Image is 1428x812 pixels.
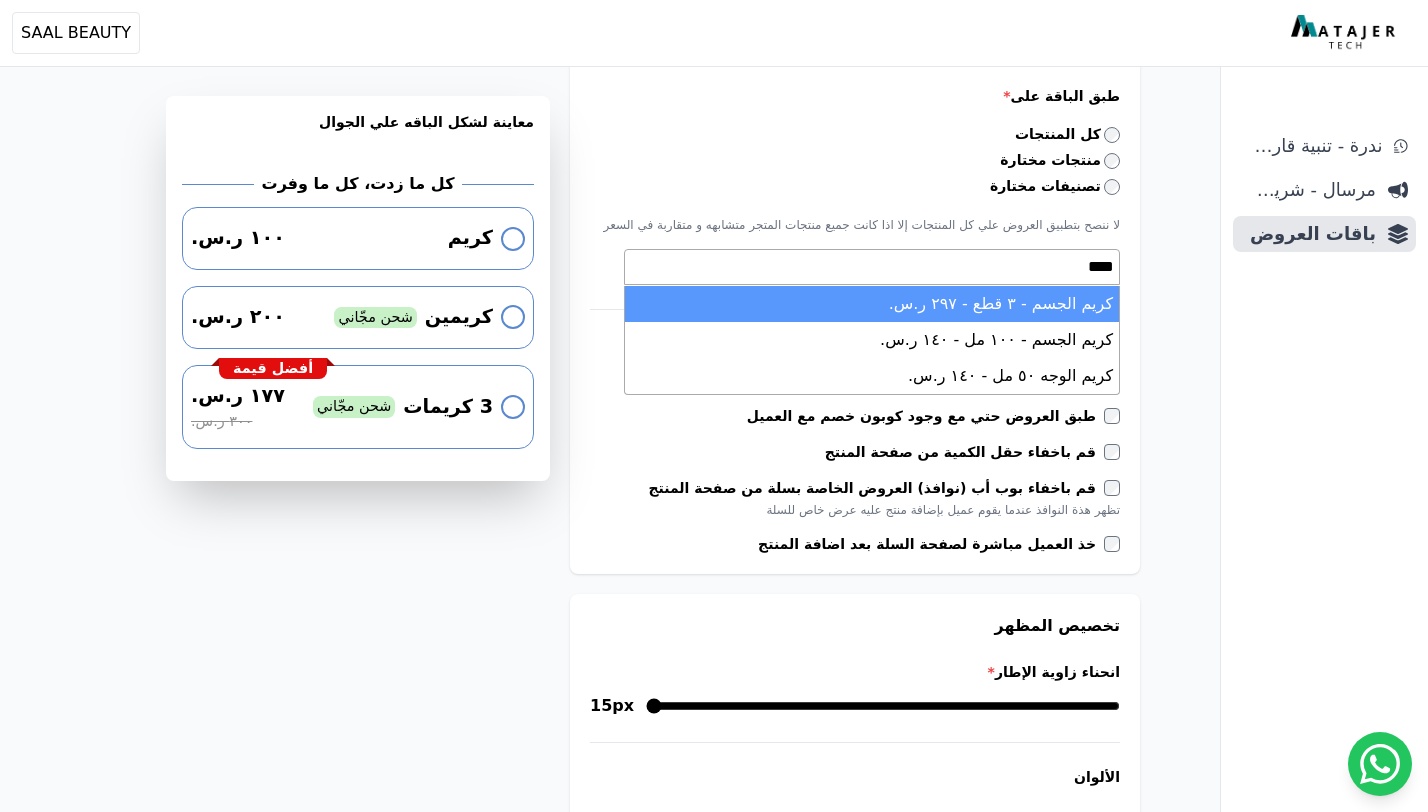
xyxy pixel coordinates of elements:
[590,767,1120,787] h4: الألوان
[590,217,1120,233] p: لا ننصح بتطبيق العروض علي كل المنتجات إلا اذا كانت جميع منتجات المتجر متشابهه و متقاربة في السعر
[191,382,285,411] span: ١٧٧ ر.س.
[1291,15,1400,51] img: MatajerTech Logo
[625,358,1119,394] li: كريم الوجه ٥٠ مل - ١٤۰ ر.س.
[590,694,634,718] span: 15px
[334,307,416,329] span: شحن مجّاني
[747,406,1104,426] label: طبق العروض حتي مع وجود كوبون خصم مع العميل
[1104,179,1120,195] input: تصنيفات مختارة
[1104,127,1120,143] input: كل المنتجات
[219,358,327,380] div: أفضل قيمة
[425,303,493,332] span: كريمين
[191,224,285,253] span: ١٠٠ ر.س.
[758,534,1104,554] label: خذ العميل مباشرة لصفحة السلة بعد اضافة المنتج
[625,322,1119,358] li: كريم الجسم - ١٠٠ مل - ١٤۰ ر.س.
[590,86,1120,106] label: طبق الباقة على
[990,176,1120,197] label: تصنيفات مختارة
[12,12,140,54] button: SAAL BEAUTY
[1104,153,1120,169] input: منتجات مختارة
[403,393,493,422] span: 3 كريمات
[590,614,1120,638] h3: تخصيص المظهر
[590,662,1120,682] label: انحناء زاوية الإطار
[448,224,493,253] span: كريم
[625,286,1119,322] li: كريم الجسم - ٣ قطع - ٢٩٧ ر.س.
[191,411,252,433] span: ٣٠٠ ر.س.
[254,172,463,196] h2: كل ما زدت، كل ما وفرت
[1015,124,1120,145] label: كل المنتجات
[1000,150,1120,171] label: منتجات مختارة
[1241,176,1376,204] span: مرسال - شريط دعاية
[648,478,1104,498] label: قم باخفاء بوب أب (نوافذ) العروض الخاصة بسلة من صفحة المنتج
[825,442,1104,462] label: قم باخفاء حقل الكمية من صفحة المنتج
[590,502,1120,518] div: تظهر هذة النوافذ عندما يقوم عميل بإضافة منتج عليه عرض خاص للسلة
[1241,220,1376,248] span: باقات العروض
[182,112,534,156] h3: معاينة لشكل الباقه علي الجوال
[1241,132,1382,160] span: ندرة - تنبية قارب علي النفاذ
[21,21,131,45] span: SAAL BEAUTY
[625,255,1114,279] textarea: Search
[191,303,285,332] span: ٢٠٠ ر.س.
[313,396,395,418] span: شحن مجّاني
